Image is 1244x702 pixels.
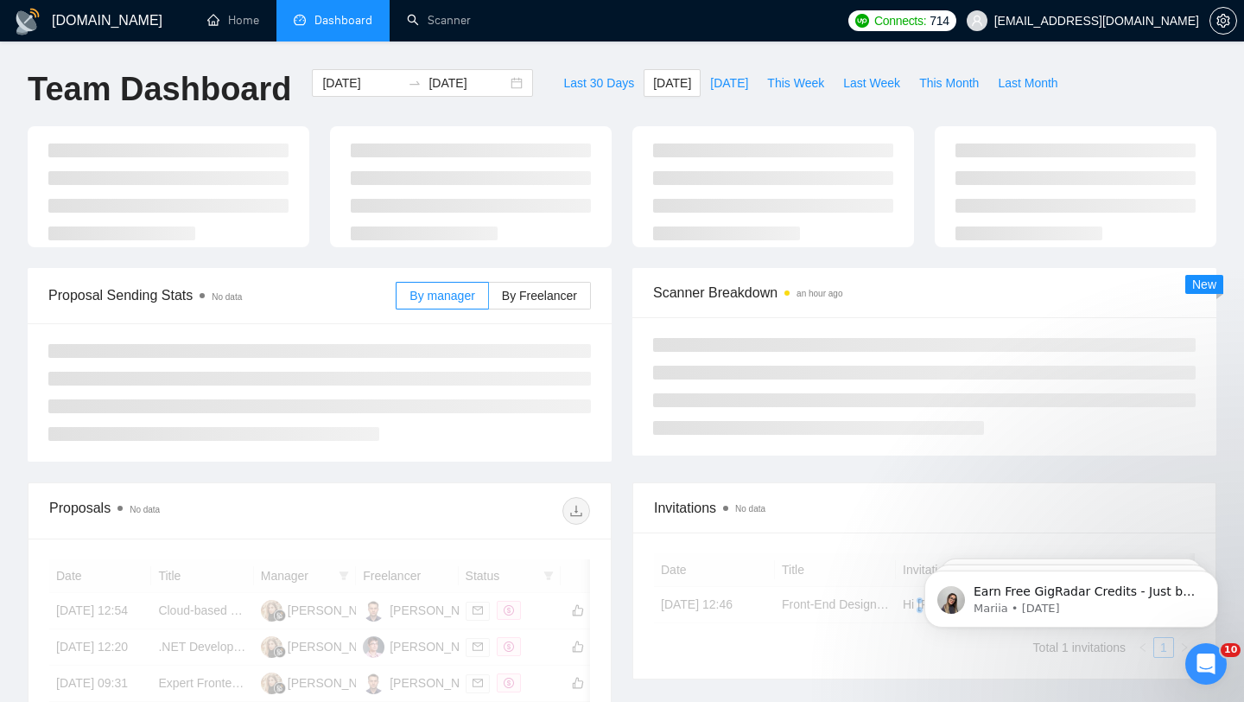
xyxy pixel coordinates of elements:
span: [DATE] [710,73,748,93]
span: Scanner Breakdown [653,282,1196,303]
span: Last Month [998,73,1057,93]
span: Last 30 Days [563,73,634,93]
span: By manager [409,289,474,303]
span: [DATE] [653,73,691,93]
iframe: Intercom notifications message [898,534,1244,655]
a: searchScanner [407,13,471,28]
span: Connects: [874,11,926,30]
iframe: Intercom live chat [1185,643,1227,685]
span: No data [130,505,160,514]
span: By Freelancer [502,289,577,303]
h1: Team Dashboard [28,69,291,110]
span: No data [735,504,765,514]
input: End date [428,73,507,93]
span: swap-right [408,76,422,90]
span: Invitations [654,497,1195,519]
button: setting [1209,7,1237,35]
span: No data [212,292,242,302]
div: Proposals [49,497,320,525]
span: Dashboard [314,13,372,28]
span: 10 [1221,643,1241,657]
span: Last Week [843,73,900,93]
button: Last 30 Days [554,69,644,97]
span: to [408,76,422,90]
span: setting [1210,14,1236,28]
button: Last Month [988,69,1067,97]
a: homeHome [207,13,259,28]
span: New [1192,278,1216,291]
button: This Week [758,69,834,97]
a: setting [1209,14,1237,28]
button: Last Week [834,69,910,97]
button: [DATE] [701,69,758,97]
button: This Month [910,69,988,97]
span: dashboard [294,14,306,26]
input: Start date [322,73,401,93]
img: upwork-logo.png [855,14,869,28]
span: Proposal Sending Stats [48,284,396,306]
time: an hour ago [797,289,842,298]
img: logo [14,8,41,35]
span: user [971,15,983,27]
span: This Month [919,73,979,93]
span: This Week [767,73,824,93]
span: 714 [930,11,949,30]
button: [DATE] [644,69,701,97]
